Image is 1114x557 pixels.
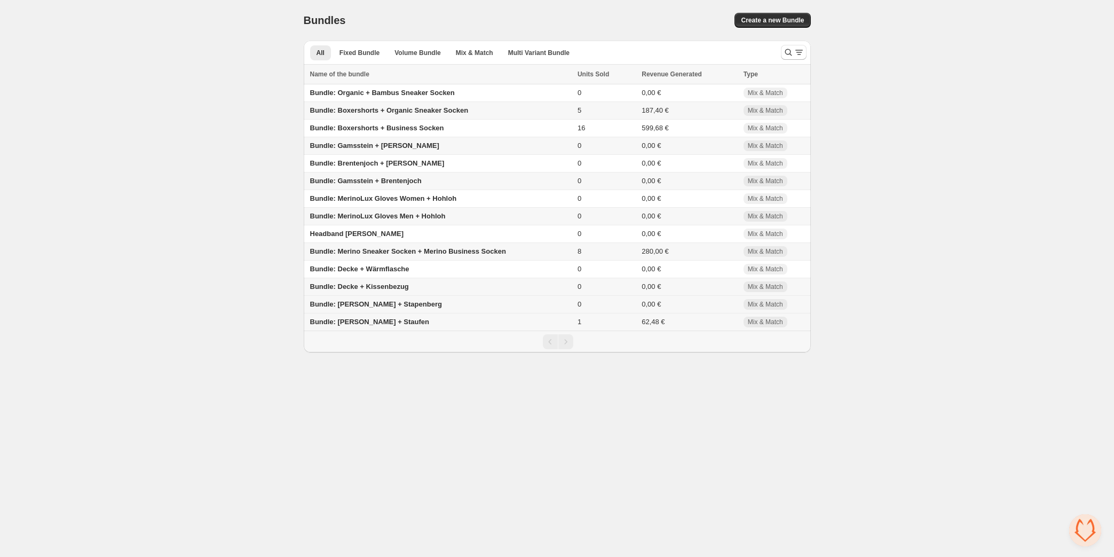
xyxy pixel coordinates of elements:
span: 0,00 € [642,159,661,167]
span: 0,00 € [642,89,661,97]
span: Mix & Match [748,265,783,273]
span: 0 [578,283,581,291]
h1: Bundles [304,14,346,27]
span: 187,40 € [642,106,669,114]
span: Mix & Match [748,194,783,203]
span: Bundle: Decke + Kissenbezug [310,283,409,291]
nav: Pagination [304,331,811,352]
span: 599,68 € [642,124,669,132]
span: Bundle: Gamsstein + [PERSON_NAME] [310,142,439,150]
span: Mix & Match [748,106,783,115]
button: Units Sold [578,69,620,80]
span: Bundle: [PERSON_NAME] + Staufen [310,318,430,326]
span: 0,00 € [642,265,661,273]
span: 16 [578,124,585,132]
span: 0,00 € [642,142,661,150]
span: 0,00 € [642,300,661,308]
span: 0 [578,230,581,238]
span: Units Sold [578,69,609,80]
span: Create a new Bundle [741,16,804,25]
span: 1 [578,318,581,326]
span: Mix & Match [748,283,783,291]
span: Bundle: Gamsstein + Brentenjoch [310,177,422,185]
span: Bundle: Organic + Bambus Sneaker Socken [310,89,455,97]
button: Revenue Generated [642,69,713,80]
span: Mix & Match [748,177,783,185]
span: Bundle: MerinoLux Gloves Women + Hohloh [310,194,457,202]
span: 0,00 € [642,212,661,220]
span: 0 [578,142,581,150]
span: Mix & Match [748,159,783,168]
span: 0,00 € [642,194,661,202]
div: Name of the bundle [310,69,571,80]
span: Mix & Match [748,142,783,150]
span: 8 [578,247,581,255]
span: All [317,49,325,57]
span: Fixed Bundle [339,49,380,57]
span: 62,48 € [642,318,665,326]
span: 0 [578,265,581,273]
span: 0 [578,159,581,167]
span: Mix & Match [748,124,783,132]
span: 0,00 € [642,177,661,185]
span: Bundle: Boxershorts + Organic Sneaker Socken [310,106,469,114]
span: Mix & Match [748,247,783,256]
span: Bundle: [PERSON_NAME] + Stapenberg [310,300,442,308]
div: Chat öffnen [1069,514,1101,546]
div: Type [744,69,804,80]
span: Mix & Match [748,89,783,97]
button: Create a new Bundle [734,13,810,28]
span: 0 [578,177,581,185]
span: 0 [578,194,581,202]
span: 0,00 € [642,283,661,291]
span: Revenue Generated [642,69,702,80]
span: Mix & Match [456,49,493,57]
span: Mix & Match [748,212,783,221]
span: Bundle: Boxershorts + Business Socken [310,124,444,132]
span: 0 [578,89,581,97]
span: Mix & Match [748,300,783,309]
span: 0 [578,300,581,308]
span: Mix & Match [748,230,783,238]
span: 0,00 € [642,230,661,238]
span: Bundle: Brentenjoch + [PERSON_NAME] [310,159,445,167]
span: Bundle: Decke + Wärmflasche [310,265,409,273]
span: 280,00 € [642,247,669,255]
span: Bundle: MerinoLux Gloves Men + Hohloh [310,212,446,220]
span: Volume Bundle [394,49,440,57]
span: Multi Variant Bundle [508,49,570,57]
span: Headband [PERSON_NAME] [310,230,404,238]
button: Search and filter results [781,45,807,60]
span: 0 [578,212,581,220]
span: 5 [578,106,581,114]
span: Mix & Match [748,318,783,326]
span: Bundle: Merino Sneaker Socken + Merino Business Socken [310,247,506,255]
